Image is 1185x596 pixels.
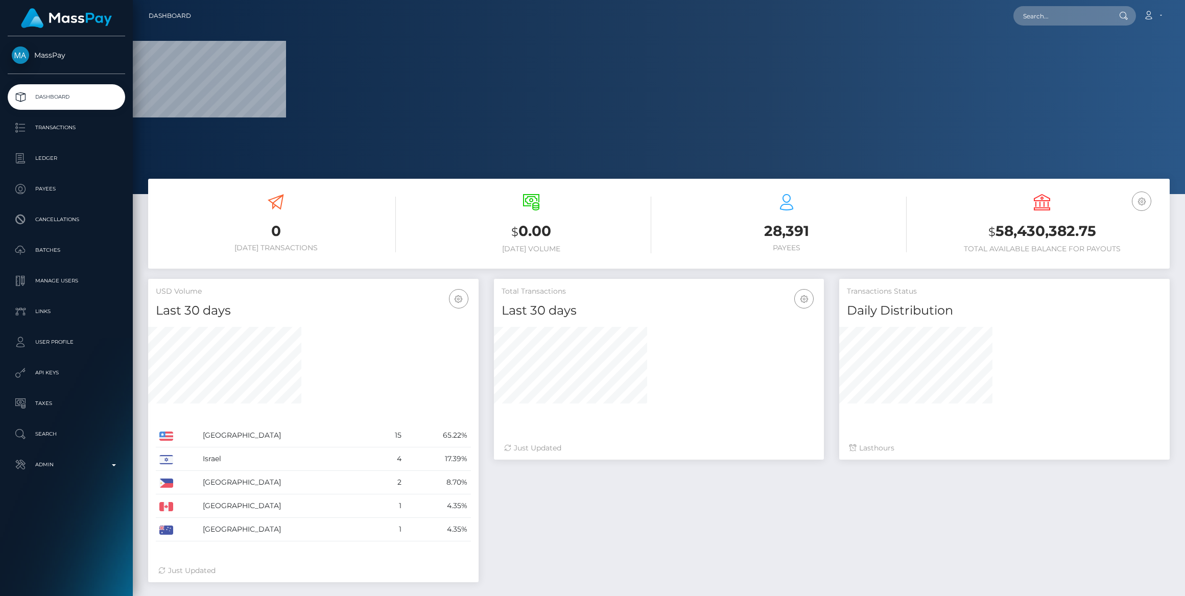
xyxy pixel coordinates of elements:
a: Dashboard [149,5,191,27]
a: Search [8,421,125,447]
p: Search [12,426,121,442]
h4: Daily Distribution [847,302,1162,320]
h3: 0 [156,221,396,241]
h3: 0.00 [411,221,651,242]
div: Just Updated [504,443,814,454]
a: Admin [8,452,125,478]
img: MassPay [12,46,29,64]
td: [GEOGRAPHIC_DATA] [199,518,376,541]
p: API Keys [12,365,121,380]
h3: 58,430,382.75 [922,221,1162,242]
p: Transactions [12,120,121,135]
td: 1 [376,518,405,541]
img: US.png [159,432,173,441]
h6: Payees [667,244,907,252]
img: PH.png [159,479,173,488]
p: Ledger [12,151,121,166]
small: $ [988,225,996,239]
a: Taxes [8,391,125,416]
td: 65.22% [405,424,471,447]
td: [GEOGRAPHIC_DATA] [199,471,376,494]
img: IL.png [159,455,173,464]
a: User Profile [8,329,125,355]
a: Batches [8,237,125,263]
p: Taxes [12,396,121,411]
a: API Keys [8,360,125,386]
h5: USD Volume [156,287,471,297]
input: Search... [1013,6,1109,26]
p: Manage Users [12,273,121,289]
h6: [DATE] Transactions [156,244,396,252]
p: Dashboard [12,89,121,105]
p: Payees [12,181,121,197]
td: Israel [199,447,376,471]
td: [GEOGRAPHIC_DATA] [199,424,376,447]
h6: Total Available Balance for Payouts [922,245,1162,253]
h4: Last 30 days [502,302,817,320]
td: 4.35% [405,494,471,518]
h3: 28,391 [667,221,907,241]
small: $ [511,225,518,239]
td: [GEOGRAPHIC_DATA] [199,494,376,518]
td: 2 [376,471,405,494]
img: MassPay Logo [21,8,112,28]
a: Ledger [8,146,125,171]
p: Admin [12,457,121,472]
a: Cancellations [8,207,125,232]
h5: Total Transactions [502,287,817,297]
h5: Transactions Status [847,287,1162,297]
td: 4 [376,447,405,471]
h4: Last 30 days [156,302,471,320]
a: Links [8,299,125,324]
td: 4.35% [405,518,471,541]
img: CA.png [159,502,173,511]
h6: [DATE] Volume [411,245,651,253]
div: Last hours [849,443,1159,454]
img: AU.png [159,526,173,535]
p: User Profile [12,335,121,350]
a: Transactions [8,115,125,140]
a: Dashboard [8,84,125,110]
td: 17.39% [405,447,471,471]
p: Links [12,304,121,319]
p: Batches [12,243,121,258]
span: MassPay [8,51,125,60]
p: Cancellations [12,212,121,227]
div: Just Updated [158,565,468,576]
td: 8.70% [405,471,471,494]
a: Payees [8,176,125,202]
td: 15 [376,424,405,447]
a: Manage Users [8,268,125,294]
td: 1 [376,494,405,518]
